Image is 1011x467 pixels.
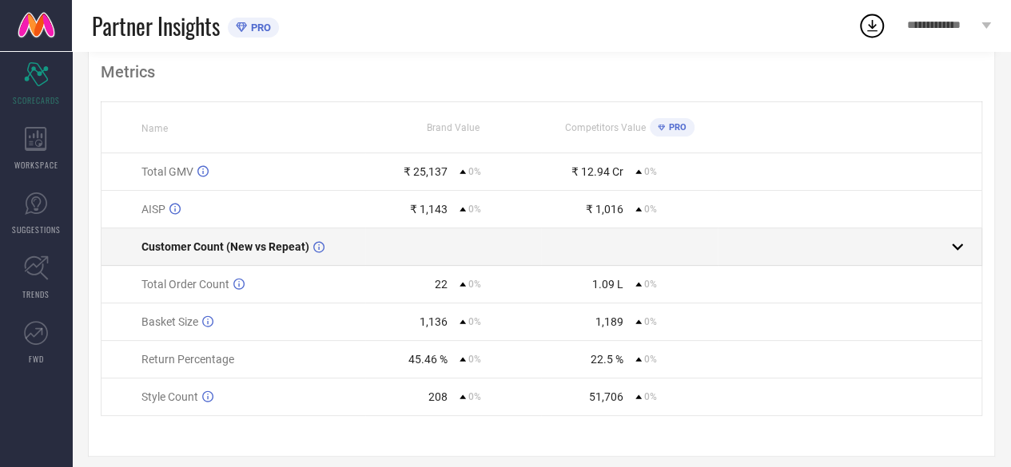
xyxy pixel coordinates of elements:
[644,166,657,177] span: 0%
[141,353,234,366] span: Return Percentage
[410,203,448,216] div: ₹ 1,143
[644,204,657,215] span: 0%
[92,10,220,42] span: Partner Insights
[644,391,657,402] span: 0%
[571,165,623,178] div: ₹ 12.94 Cr
[468,316,481,327] span: 0%
[101,62,982,81] div: Metrics
[565,122,646,133] span: Competitors Value
[428,390,448,403] div: 208
[141,123,168,134] span: Name
[468,166,481,177] span: 0%
[247,22,271,34] span: PRO
[141,203,165,216] span: AISP
[665,122,687,133] span: PRO
[404,165,448,178] div: ₹ 25,137
[586,203,623,216] div: ₹ 1,016
[435,278,448,291] div: 22
[591,353,623,366] div: 22.5 %
[408,353,448,366] div: 45.46 %
[644,316,657,327] span: 0%
[468,279,481,290] span: 0%
[22,288,50,300] span: TRENDS
[468,204,481,215] span: 0%
[141,390,198,403] span: Style Count
[141,278,229,291] span: Total Order Count
[468,354,481,365] span: 0%
[141,240,309,253] span: Customer Count (New vs Repeat)
[468,391,481,402] span: 0%
[141,315,198,328] span: Basket Size
[427,122,480,133] span: Brand Value
[29,353,44,365] span: FWD
[13,94,60,106] span: SCORECARDS
[589,390,623,403] div: 51,706
[420,315,448,328] div: 1,136
[858,11,886,40] div: Open download list
[644,279,657,290] span: 0%
[595,315,623,328] div: 1,189
[592,278,623,291] div: 1.09 L
[14,159,58,171] span: WORKSPACE
[141,165,193,178] span: Total GMV
[644,354,657,365] span: 0%
[12,224,61,235] span: SUGGESTIONS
